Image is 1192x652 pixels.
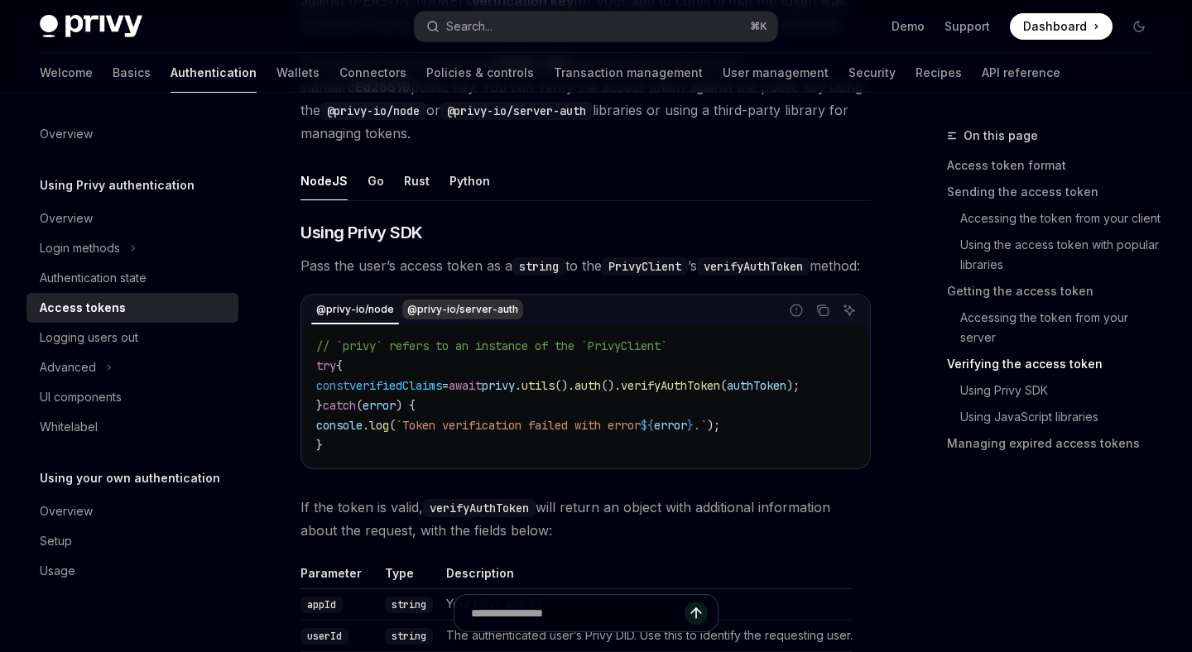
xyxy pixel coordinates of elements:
[40,124,93,144] div: Overview
[396,418,641,433] span: `Token verification failed with error
[40,15,142,38] img: dark logo
[40,417,98,437] div: Whitelabel
[320,102,426,120] code: @privy-io/node
[602,257,688,276] code: PrivyClient
[40,561,75,581] div: Usage
[947,232,1166,278] a: Using the access token with popular libraries
[300,254,871,277] span: Pass the user’s access token as a to the ’s method:
[316,338,667,353] span: // `privy` refers to an instance of the `PrivyClient`
[26,496,238,526] a: Overview
[947,430,1166,457] a: Managing expired access tokens
[396,398,416,413] span: ) {
[944,18,990,35] a: Support
[40,328,138,348] div: Logging users out
[654,418,687,433] span: error
[512,257,565,276] code: string
[26,233,238,263] button: Toggle Login methods section
[685,602,708,625] button: Send message
[947,152,1166,179] a: Access token format
[368,161,384,200] div: Go
[750,20,767,33] span: ⌘ K
[812,300,834,321] button: Copy the contents from the code block
[947,179,1166,205] a: Sending the access token
[300,52,871,145] span: The access token is a standard and the verification key is a standard public key. You can verify ...
[707,418,720,433] span: );
[300,161,348,200] div: NodeJS
[369,418,389,433] span: log
[40,268,147,288] div: Authentication state
[26,556,238,586] a: Usage
[339,53,406,93] a: Connectors
[947,377,1166,404] a: Using Privy SDK
[720,378,727,393] span: (
[727,378,786,393] span: authToken
[356,398,363,413] span: (
[40,175,195,195] h5: Using Privy authentication
[482,378,515,393] span: privy
[40,209,93,228] div: Overview
[276,53,320,93] a: Wallets
[947,304,1166,351] a: Accessing the token from your server
[40,238,120,258] div: Login methods
[40,501,93,521] div: Overview
[378,565,440,589] th: Type
[697,257,810,276] code: verifyAuthToken
[26,119,238,149] a: Overview
[404,161,430,200] div: Rust
[316,418,363,433] span: console
[415,12,776,41] button: Open search
[440,588,853,620] td: Your Privy app ID.
[26,263,238,293] a: Authentication state
[40,468,220,488] h5: Using your own authentication
[311,300,399,319] div: @privy-io/node
[363,418,369,433] span: .
[26,382,238,412] a: UI components
[355,79,411,96] a: Ed25519
[26,412,238,442] a: Whitelabel
[916,53,962,93] a: Recipes
[26,204,238,233] a: Overview
[964,126,1038,146] span: On this page
[786,300,807,321] button: Report incorrect code
[601,378,621,393] span: ().
[947,278,1166,304] a: Getting the access token
[426,53,534,93] a: Policies & controls
[442,378,449,393] span: =
[26,526,238,556] a: Setup
[440,102,593,120] code: @privy-io/server-auth
[947,205,1166,232] a: Accessing the token from your client
[687,418,694,433] span: }
[363,398,396,413] span: error
[300,496,871,542] span: If the token is valid, will return an object with additional information about the request, with ...
[982,53,1060,93] a: API reference
[323,398,356,413] span: catch
[26,323,238,352] a: Logging users out
[300,565,378,589] th: Parameter
[723,53,829,93] a: User management
[515,378,521,393] span: .
[26,293,238,323] a: Access tokens
[1010,13,1113,40] a: Dashboard
[446,17,493,36] div: Search...
[316,398,323,413] span: }
[402,300,523,319] div: @privy-io/server-auth
[947,351,1166,377] a: Verifying the access token
[574,378,601,393] span: auth
[947,404,1166,430] a: Using JavaScript libraries
[423,499,536,517] code: verifyAuthToken
[40,387,122,407] div: UI components
[1126,13,1152,40] button: Toggle dark mode
[449,161,490,200] div: Python
[848,53,896,93] a: Security
[555,378,574,393] span: ().
[839,300,860,321] button: Ask AI
[113,53,151,93] a: Basics
[521,378,555,393] span: utils
[1023,18,1087,35] span: Dashboard
[892,18,925,35] a: Demo
[440,565,853,589] th: Description
[316,378,349,393] span: const
[349,378,442,393] span: verifiedClaims
[449,378,482,393] span: await
[300,221,423,244] span: Using Privy SDK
